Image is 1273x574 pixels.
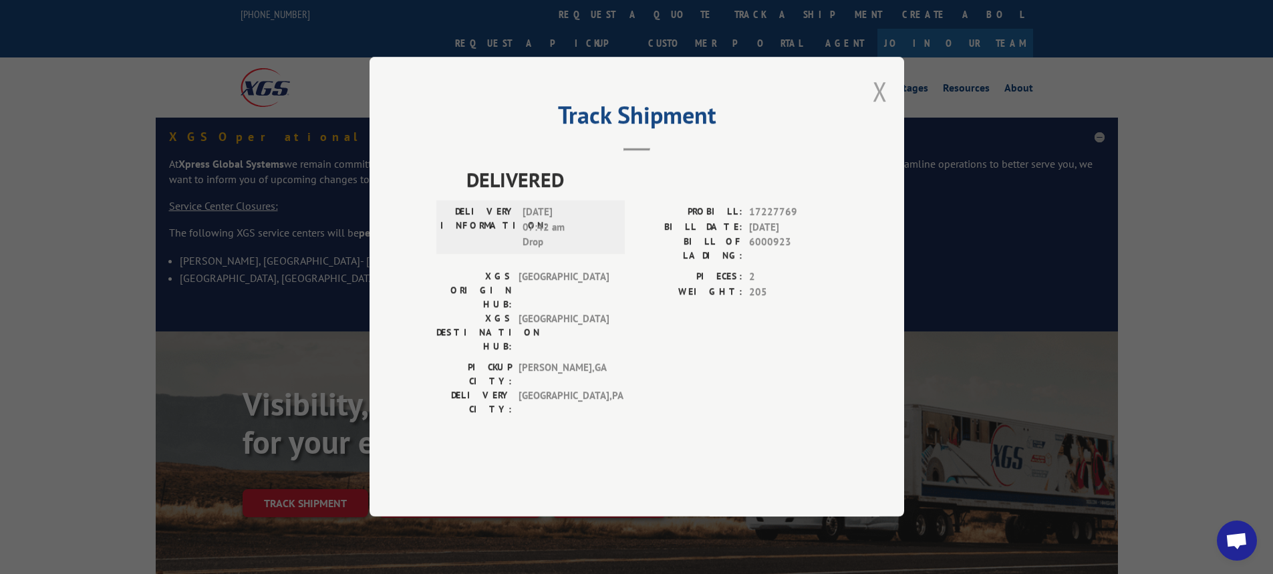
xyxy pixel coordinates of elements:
[637,285,742,300] label: WEIGHT:
[519,389,609,417] span: [GEOGRAPHIC_DATA] , PA
[873,74,887,109] button: Close modal
[637,205,742,221] label: PROBILL:
[637,235,742,263] label: BILL OF LADING:
[436,106,837,131] h2: Track Shipment
[637,220,742,235] label: BILL DATE:
[749,205,837,221] span: 17227769
[466,165,837,195] span: DELIVERED
[436,312,512,354] label: XGS DESTINATION HUB:
[436,361,512,389] label: PICKUP CITY:
[1217,521,1257,561] a: Open chat
[637,270,742,285] label: PIECES:
[519,361,609,389] span: [PERSON_NAME] , GA
[440,205,516,251] label: DELIVERY INFORMATION:
[749,285,837,300] span: 205
[749,220,837,235] span: [DATE]
[436,389,512,417] label: DELIVERY CITY:
[523,205,613,251] span: [DATE] 07:42 am Drop
[749,270,837,285] span: 2
[436,270,512,312] label: XGS ORIGIN HUB:
[519,270,609,312] span: [GEOGRAPHIC_DATA]
[749,235,837,263] span: 6000923
[519,312,609,354] span: [GEOGRAPHIC_DATA]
